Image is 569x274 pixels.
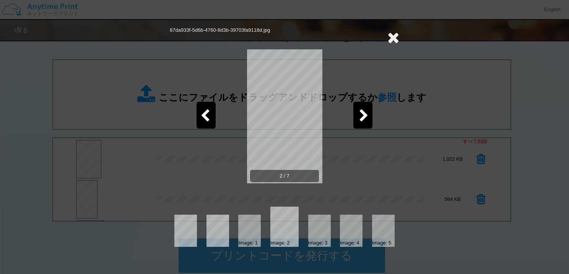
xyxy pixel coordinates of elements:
div: 87da933f-5d6b-4760-8d3b-39703fa9118d.jpg [170,27,270,34]
div: Image: 3 [308,240,328,247]
span: 2 / 7 [250,170,319,183]
div: Image: 4 [340,240,359,247]
div: Image: 5 [372,240,392,247]
div: Image: 2 [270,240,290,247]
div: Image: 1 [238,240,258,247]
